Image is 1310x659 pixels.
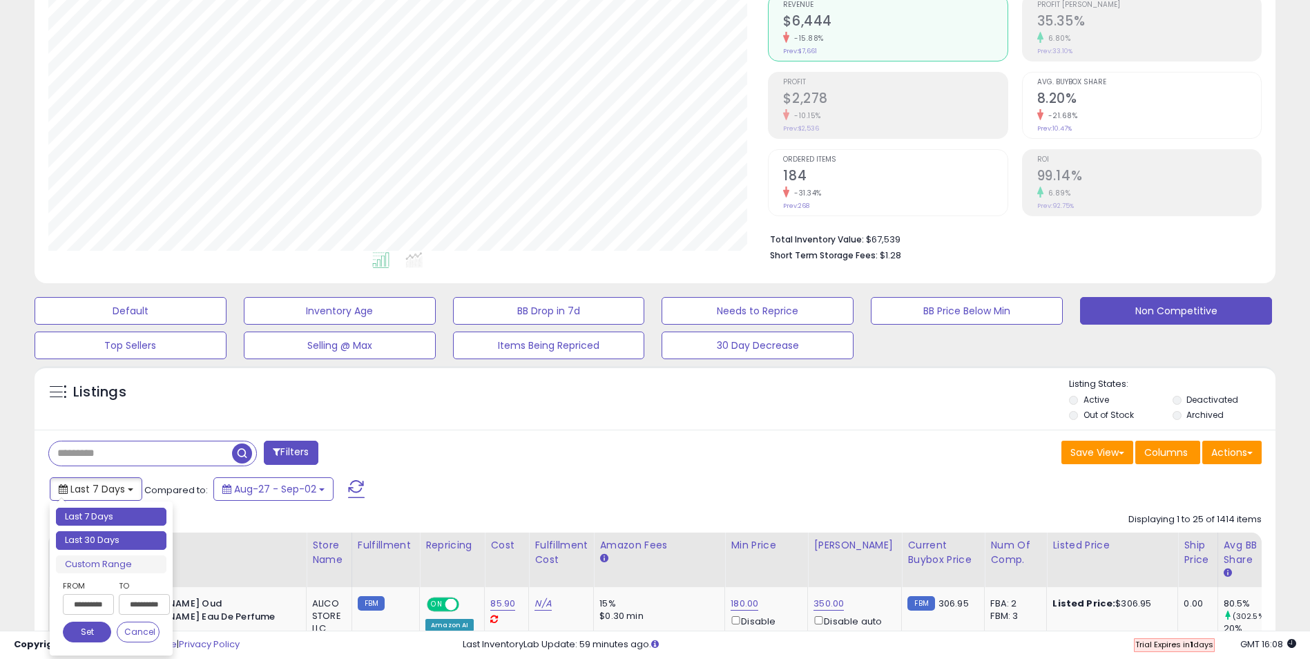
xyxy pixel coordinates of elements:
small: Prev: 33.10% [1037,47,1072,55]
label: To [119,579,160,593]
small: FBM [907,596,934,611]
span: Ordered Items [783,156,1007,164]
button: Needs to Reprice [662,297,854,325]
div: Disable auto adjust max [813,613,891,640]
h2: 99.14% [1037,168,1261,187]
strong: Copyright [14,638,64,651]
small: -21.68% [1043,111,1078,121]
button: Items Being Repriced [453,332,645,359]
div: Current Buybox Price [907,538,979,567]
small: Prev: $2,536 [783,124,819,133]
b: 1 [1190,639,1193,650]
small: Amazon Fees. [599,553,608,565]
div: Fulfillment Cost [534,538,588,567]
small: 6.89% [1043,188,1071,198]
small: (302.5%) [1233,611,1268,622]
button: 30 Day Decrease [662,332,854,359]
a: Privacy Policy [179,638,240,651]
span: ON [428,599,445,611]
button: Columns [1135,441,1200,464]
div: $306.95 [1052,598,1167,610]
small: -10.15% [789,111,821,121]
h2: 184 [783,168,1007,187]
label: Deactivated [1186,394,1238,405]
button: Last 7 Days [50,477,142,501]
div: Avg BB Share [1224,538,1274,567]
button: Non Competitive [1080,297,1272,325]
li: $67,539 [770,230,1251,247]
span: Compared to: [144,484,208,497]
div: Ship Price [1184,538,1211,567]
div: Disable auto adjust min [731,613,797,653]
small: Avg BB Share. [1224,567,1232,580]
h2: 35.35% [1037,13,1261,32]
h2: $2,278 [783,90,1007,109]
span: ROI [1037,156,1261,164]
div: Amazon Fees [599,538,719,553]
button: Actions [1202,441,1262,464]
a: 85.90 [490,597,515,611]
li: Custom Range [56,555,166,574]
button: BB Price Below Min [871,297,1063,325]
small: -15.88% [789,33,824,44]
div: FBM: 3 [990,610,1036,622]
small: Prev: $7,661 [783,47,817,55]
div: 0.00 [1184,598,1206,610]
div: Displaying 1 to 25 of 1414 items [1128,513,1262,526]
button: Set [63,622,111,642]
b: [PERSON_NAME] Oud [PERSON_NAME] Eau De Perfume [119,598,287,627]
button: Aug-27 - Sep-02 [213,477,334,501]
label: Out of Stock [1083,409,1134,421]
div: Repricing [425,538,479,553]
button: Cancel [117,622,160,642]
div: Listed Price [1052,538,1172,553]
label: Archived [1186,409,1224,421]
span: Profit [783,79,1007,86]
small: Prev: 268 [783,202,809,210]
button: Selling @ Max [244,332,436,359]
span: $1.28 [880,249,901,262]
li: Last 30 Days [56,531,166,550]
a: N/A [534,597,551,611]
span: Revenue [783,1,1007,9]
span: OFF [457,599,479,611]
div: Fulfillment [358,538,414,553]
h2: 8.20% [1037,90,1261,109]
button: Save View [1061,441,1133,464]
div: FBA: 2 [990,598,1036,610]
div: Min Price [731,538,802,553]
div: Store Name [312,538,346,567]
h2: $6,444 [783,13,1007,32]
b: Total Inventory Value: [770,233,864,245]
button: BB Drop in 7d [453,297,645,325]
label: Active [1083,394,1109,405]
p: Listing States: [1069,378,1275,391]
span: 306.95 [938,597,969,610]
span: Trial Expires in days [1135,639,1213,650]
span: Last 7 Days [70,482,125,496]
a: 180.00 [731,597,758,611]
div: 80.5% [1224,598,1280,610]
label: From [63,579,111,593]
div: Title [85,538,300,553]
div: Cost [490,538,523,553]
b: Short Term Storage Fees: [770,249,878,261]
button: Top Sellers [35,332,227,359]
button: Inventory Age [244,297,436,325]
button: Default [35,297,227,325]
span: 2025-09-10 16:08 GMT [1240,638,1296,651]
span: Columns [1144,446,1188,459]
div: Num of Comp. [990,538,1041,567]
li: Last 7 Days [56,508,166,526]
small: FBM [358,596,385,611]
span: Profit [PERSON_NAME] [1037,1,1261,9]
h5: Listings [73,383,126,402]
span: Aug-27 - Sep-02 [234,482,316,496]
div: ALICO STORE LLC [312,598,341,636]
small: 6.80% [1043,33,1071,44]
span: Avg. Buybox Share [1037,79,1261,86]
button: Filters [264,441,318,465]
div: $0.30 min [599,610,714,622]
small: -31.34% [789,188,822,198]
div: seller snap | | [14,638,240,651]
